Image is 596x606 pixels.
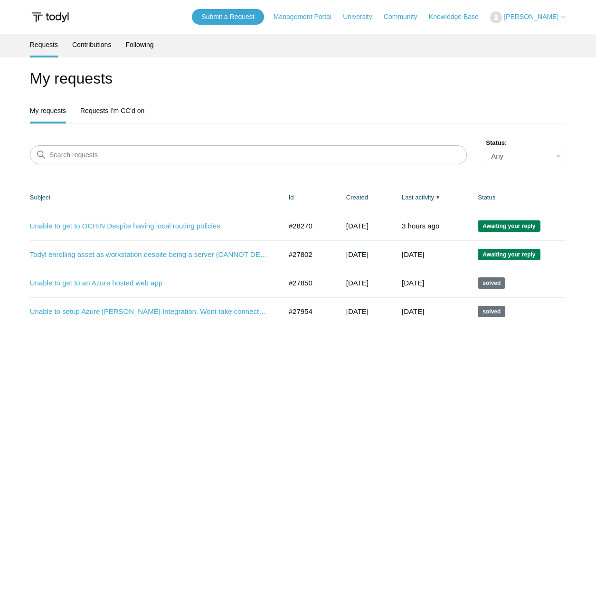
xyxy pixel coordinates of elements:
[468,183,566,212] th: Status
[346,222,369,230] time: 09/19/2025, 17:55
[274,12,341,22] a: Management Portal
[80,100,144,122] a: Requests I'm CC'd on
[279,240,337,269] td: #27802
[343,12,381,22] a: University
[30,34,58,56] a: Requests
[486,138,566,148] label: Status:
[30,249,267,260] a: Todyl enrolling asset as workstation despite being a server (CANNOT DEPLOY SECURE DNS)
[30,145,467,164] input: Search requests
[478,220,540,232] span: We are waiting for you to respond
[279,183,337,212] th: Id
[279,269,337,297] td: #27850
[279,297,337,326] td: #27954
[72,34,112,56] a: Contributions
[346,279,369,287] time: 09/02/2025, 12:35
[402,279,424,287] time: 09/28/2025, 16:46
[478,277,505,289] span: This request has been solved
[435,194,440,201] span: ▼
[478,306,505,317] span: This request has been solved
[429,12,488,22] a: Knowledge Base
[402,307,424,315] time: 09/28/2025, 01:03
[30,183,279,212] th: Subject
[504,13,558,20] span: [PERSON_NAME]
[478,249,540,260] span: We are waiting for you to respond
[346,250,369,258] time: 08/29/2025, 17:15
[30,100,66,122] a: My requests
[384,12,427,22] a: Community
[346,194,368,201] a: Created
[279,212,337,240] td: #28270
[30,278,267,289] a: Unable to get to an Azure hosted web app
[30,221,267,232] a: Unable to get to OCHIN Despite having local routing policies
[192,9,264,25] a: Submit a Request
[402,250,424,258] time: 10/04/2025, 16:01
[402,222,439,230] time: 10/07/2025, 11:39
[402,194,434,201] a: Last activity▼
[490,11,566,23] button: [PERSON_NAME]
[346,307,369,315] time: 09/05/2025, 11:53
[30,9,70,26] img: Todyl Support Center Help Center home page
[125,34,153,56] a: Following
[30,67,567,90] h1: My requests
[30,306,267,317] a: Unable to setup Azure [PERSON_NAME] Integration. Wont take connection string key even after regen...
